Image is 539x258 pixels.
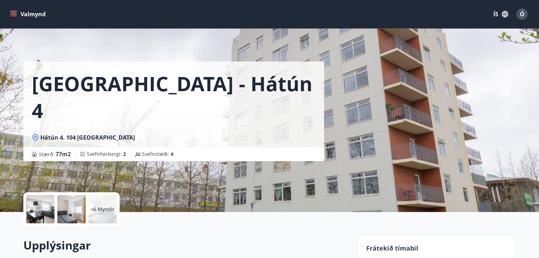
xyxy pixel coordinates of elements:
span: Hátún 4. 104 [GEOGRAPHIC_DATA] [40,134,135,141]
span: Svefnstæði : [142,151,173,158]
p: Frátekið tímabil [366,244,507,253]
button: ÍS [489,8,512,20]
span: Ó [520,10,524,18]
button: menu [8,8,48,20]
p: +6 Myndir [91,206,115,213]
h2: Upplýsingar [23,238,349,253]
span: Stærð : [39,150,71,158]
h1: [GEOGRAPHIC_DATA] - Hátún 4 [32,70,316,124]
span: 2 [123,151,126,157]
span: 4 [171,151,173,157]
button: Ó [514,6,531,23]
span: Svefnherbergi : [87,151,126,158]
span: 77 m2 [56,150,71,158]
